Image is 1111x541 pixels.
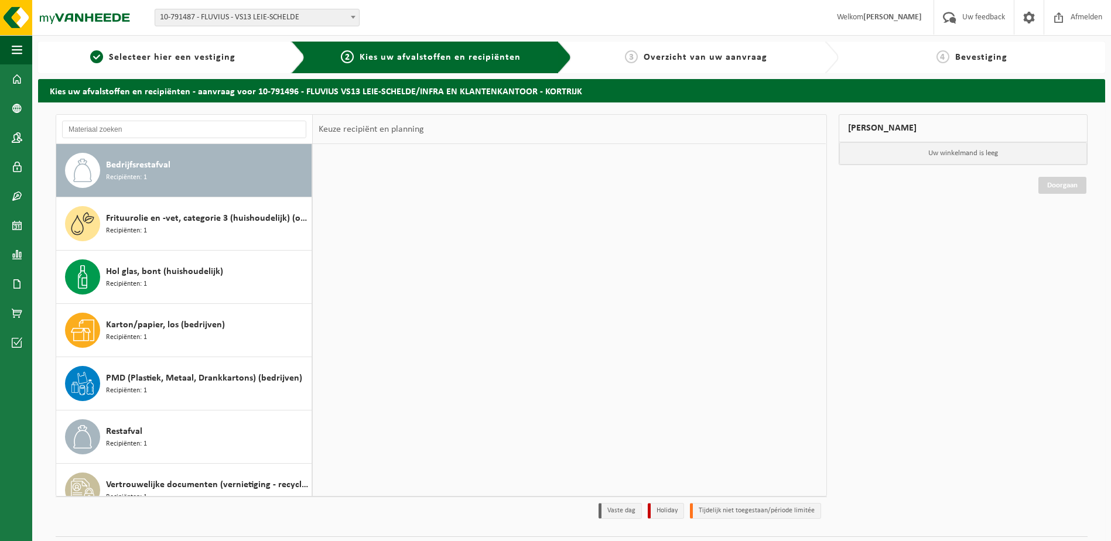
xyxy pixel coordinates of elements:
a: 1Selecteer hier een vestiging [44,50,282,64]
span: Restafval [106,424,142,439]
li: Tijdelijk niet toegestaan/période limitée [690,503,821,519]
span: Vertrouwelijke documenten (vernietiging - recyclage) [106,478,309,492]
span: Recipiënten: 1 [106,439,147,450]
span: Overzicht van uw aanvraag [644,53,767,62]
input: Materiaal zoeken [62,121,306,138]
p: Uw winkelmand is leeg [839,142,1088,165]
button: Bedrijfsrestafval Recipiënten: 1 [56,144,312,197]
span: 4 [936,50,949,63]
span: Hol glas, bont (huishoudelijk) [106,265,223,279]
button: Hol glas, bont (huishoudelijk) Recipiënten: 1 [56,251,312,304]
span: Recipiënten: 1 [106,492,147,503]
span: Selecteer hier een vestiging [109,53,235,62]
span: Kies uw afvalstoffen en recipiënten [360,53,521,62]
strong: [PERSON_NAME] [863,13,922,22]
span: Recipiënten: 1 [106,385,147,396]
span: 3 [625,50,638,63]
li: Holiday [648,503,684,519]
button: Frituurolie en -vet, categorie 3 (huishoudelijk) (ongeschikt voor vergisting) Recipiënten: 1 [56,197,312,251]
span: Recipiënten: 1 [106,172,147,183]
span: Karton/papier, los (bedrijven) [106,318,225,332]
span: 10-791487 - FLUVIUS - VS13 LEIE-SCHELDE [155,9,360,26]
span: Bedrijfsrestafval [106,158,170,172]
a: Doorgaan [1038,177,1086,194]
span: Recipiënten: 1 [106,225,147,237]
li: Vaste dag [599,503,642,519]
button: PMD (Plastiek, Metaal, Drankkartons) (bedrijven) Recipiënten: 1 [56,357,312,410]
span: Recipiënten: 1 [106,279,147,290]
span: Frituurolie en -vet, categorie 3 (huishoudelijk) (ongeschikt voor vergisting) [106,211,309,225]
h2: Kies uw afvalstoffen en recipiënten - aanvraag voor 10-791496 - FLUVIUS VS13 LEIE-SCHELDE/INFRA E... [38,79,1105,102]
span: Bevestiging [955,53,1007,62]
span: PMD (Plastiek, Metaal, Drankkartons) (bedrijven) [106,371,302,385]
span: 10-791487 - FLUVIUS - VS13 LEIE-SCHELDE [155,9,359,26]
button: Karton/papier, los (bedrijven) Recipiënten: 1 [56,304,312,357]
span: Recipiënten: 1 [106,332,147,343]
span: 1 [90,50,103,63]
span: 2 [341,50,354,63]
div: [PERSON_NAME] [839,114,1088,142]
div: Keuze recipiënt en planning [313,115,430,144]
button: Restafval Recipiënten: 1 [56,410,312,464]
button: Vertrouwelijke documenten (vernietiging - recyclage) Recipiënten: 1 [56,464,312,517]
